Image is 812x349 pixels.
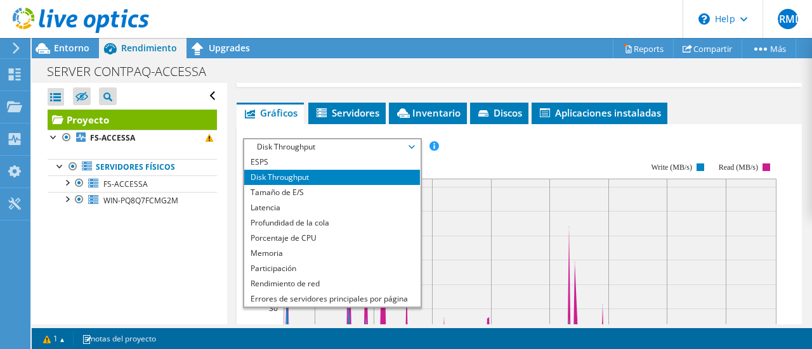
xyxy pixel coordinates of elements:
[48,110,217,130] a: Proyecto
[698,13,710,25] svg: \n
[244,276,420,291] li: Rendimiento de red
[269,303,278,314] text: 30
[34,331,74,346] a: 1
[244,246,420,261] li: Memoria
[209,42,250,54] span: Upgrades
[48,192,217,208] a: WIN-PQ8Q7FCMG2M
[718,163,757,172] text: Read (MB/s)
[315,106,379,119] span: Servidores
[48,159,217,175] a: Servidores físicos
[244,155,420,170] li: ESPS
[538,106,661,119] span: Aplicaciones instaladas
[244,231,420,246] li: Porcentaje de CPU
[651,163,692,172] text: Write (MB/s)
[673,39,742,58] a: Compartir
[103,179,148,189] span: FS-ACCESSA
[48,175,217,192] a: FS-ACCESSA
[41,65,226,79] h1: SERVER CONTPAQ-ACCESSA
[742,39,796,58] a: Más
[90,132,135,143] b: FS-ACCESSA
[243,106,298,119] span: Gráficos
[121,42,177,54] span: Rendimiento
[54,42,89,54] span: Entorno
[103,195,178,206] span: WIN-PQ8Q7FCMG2M
[778,9,798,29] span: GBRMDO
[476,106,522,119] span: Discos
[244,200,420,215] li: Latencia
[244,261,420,276] li: Participación
[73,331,165,346] a: notas del proyecto
[395,106,461,119] span: Inventario
[244,185,420,200] li: Tamaño de E/S
[613,39,674,58] a: Reports
[244,170,420,185] li: Disk Throughput
[244,215,420,231] li: Profundidad de la cola
[48,130,217,146] a: FS-ACCESSA
[251,139,414,155] span: Disk Throughput
[244,291,420,307] li: Errores de servidores principales por página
